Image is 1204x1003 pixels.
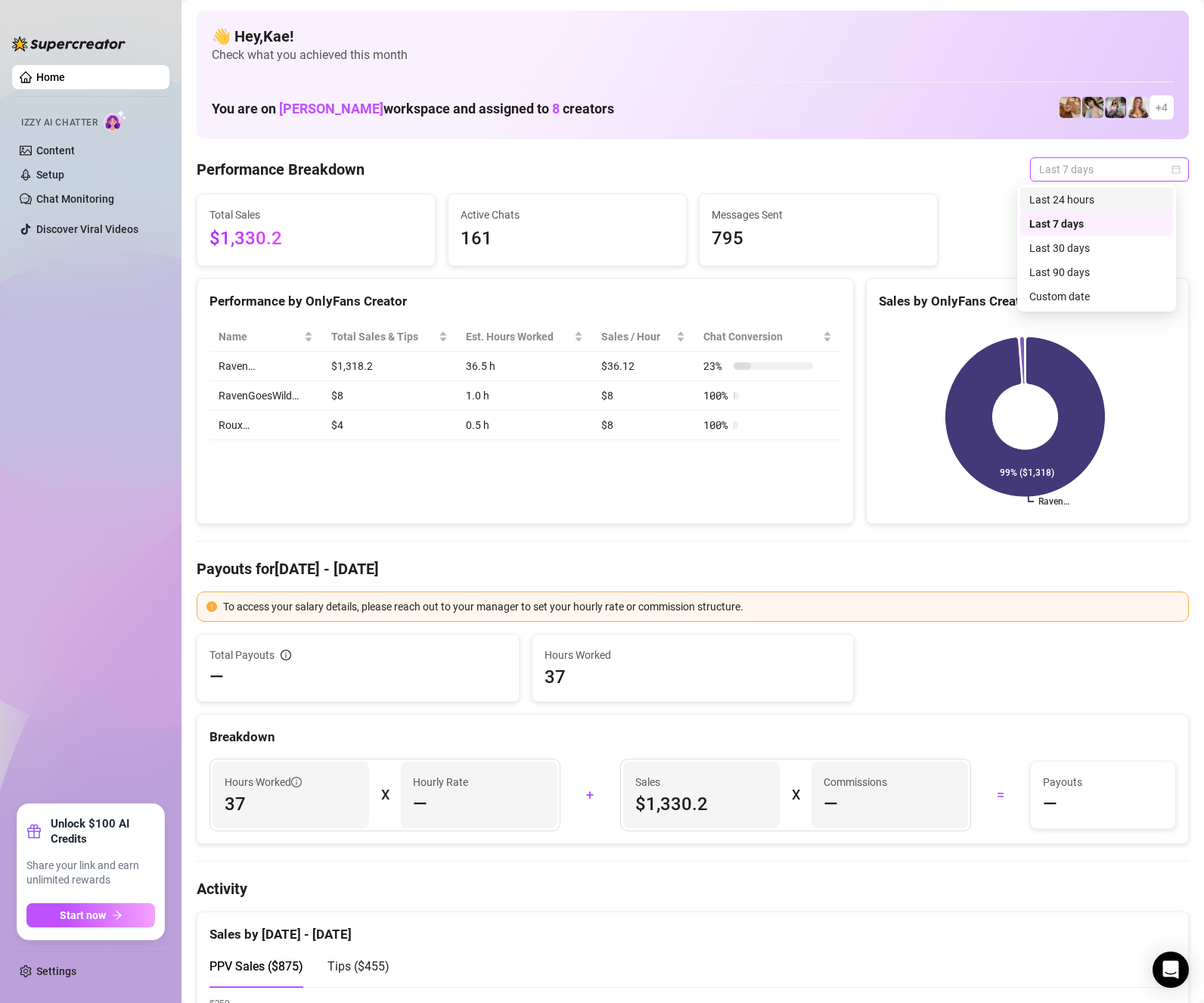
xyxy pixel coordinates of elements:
td: Raven… [209,352,322,381]
h4: Performance Breakdown [197,159,365,180]
td: 0.5 h [457,411,592,440]
span: Chat Conversion [703,328,820,345]
span: 37 [225,792,357,816]
span: Active Chats [461,206,674,223]
button: Start nowarrow-right [26,903,155,927]
div: Open Intercom Messenger [1153,952,1189,988]
span: 161 [461,225,674,253]
span: $1,330.2 [635,792,768,816]
span: PPV Sales ( $875 ) [209,959,303,973]
div: Breakdown [209,727,1176,747]
span: gift [26,824,42,839]
th: Total Sales & Tips [322,322,457,352]
div: + [569,783,610,807]
td: RavenGoesWild… [209,381,322,411]
td: $8 [592,411,694,440]
div: Last 90 days [1029,264,1164,281]
div: Last 7 days [1020,212,1173,236]
div: To access your salary details, please reach out to your manager to set your hourly rate or commis... [223,598,1179,615]
span: Sales / Hour [601,328,673,345]
span: Sales [635,774,768,790]
img: Roux [1128,97,1149,118]
img: AI Chatter [104,110,127,132]
img: logo-BBDzfeDw.svg [12,36,126,51]
td: $36.12 [592,352,694,381]
div: Last 90 days [1020,260,1173,284]
span: exclamation-circle [206,601,217,612]
text: Raven… [1038,496,1069,507]
span: Share your link and earn unlimited rewards [26,859,155,888]
span: 100 % [703,387,728,404]
a: Content [36,144,75,157]
span: Start now [60,909,106,921]
span: Hours Worked [545,647,842,663]
td: 36.5 h [457,352,592,381]
td: $8 [592,381,694,411]
span: Messages Sent [712,206,925,223]
img: Roux️‍ [1060,97,1081,118]
div: Sales by OnlyFans Creator [879,291,1176,312]
span: 8 [552,101,560,116]
span: arrow-right [112,910,123,921]
th: Chat Conversion [694,322,841,352]
span: Last 7 days [1039,158,1180,181]
img: ANDREA [1105,97,1126,118]
a: Settings [36,965,76,977]
span: info-circle [291,777,302,787]
span: — [413,792,427,816]
div: Custom date [1020,284,1173,309]
span: Check what you achieved this month [212,47,1174,64]
span: Payouts [1043,774,1163,790]
div: Last 7 days [1029,216,1164,232]
span: calendar [1171,165,1181,174]
span: — [1043,792,1057,816]
td: Roux… [209,411,322,440]
div: X [792,783,799,807]
span: [PERSON_NAME] [279,101,383,116]
div: Last 30 days [1029,240,1164,256]
th: Name [209,322,322,352]
div: = [980,783,1021,807]
th: Sales / Hour [592,322,694,352]
span: Izzy AI Chatter [21,116,98,130]
div: Performance by OnlyFans Creator [209,291,841,312]
span: — [209,665,224,689]
span: Total Sales [209,206,423,223]
span: — [824,792,838,816]
span: Total Sales & Tips [331,328,436,345]
div: Sales by [DATE] - [DATE] [209,912,1176,945]
td: $4 [322,411,457,440]
a: Discover Viral Videos [36,223,138,235]
article: Commissions [824,774,887,790]
span: Total Payouts [209,647,275,663]
div: Last 24 hours [1020,188,1173,212]
span: Hours Worked [225,774,302,790]
h1: You are on workspace and assigned to creators [212,101,614,117]
span: Tips ( $455 ) [327,959,389,973]
span: 37 [545,665,842,689]
div: Custom date [1029,288,1164,305]
td: $1,318.2 [322,352,457,381]
span: info-circle [281,650,291,660]
span: Name [219,328,301,345]
div: Est. Hours Worked [466,328,571,345]
img: Raven [1082,97,1103,118]
td: 1.0 h [457,381,592,411]
td: $8 [322,381,457,411]
h4: Payouts for [DATE] - [DATE] [197,558,1189,579]
h4: 👋 Hey, Kae ! [212,26,1174,47]
span: + 4 [1156,99,1168,116]
h4: Activity [197,878,1189,899]
div: Last 24 hours [1029,191,1164,208]
div: Last 30 days [1020,236,1173,260]
div: X [381,783,389,807]
a: Home [36,71,65,83]
span: $1,330.2 [209,225,423,253]
span: 795 [712,225,925,253]
article: Hourly Rate [413,774,468,790]
a: Setup [36,169,64,181]
strong: Unlock $100 AI Credits [51,816,155,846]
span: 100 % [703,417,728,433]
span: 23 % [703,358,728,374]
a: Chat Monitoring [36,193,114,205]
